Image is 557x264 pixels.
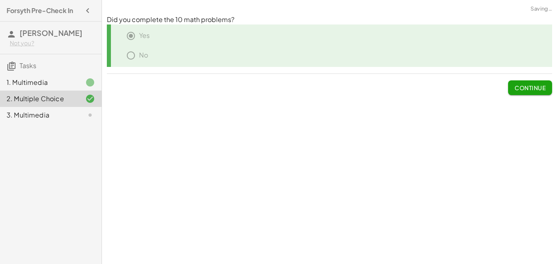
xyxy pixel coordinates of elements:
[85,78,95,87] i: Task finished.
[7,6,73,16] h4: Forsyth Pre-Check In
[508,80,552,95] button: Continue
[7,78,72,87] div: 1. Multimedia
[7,110,72,120] div: 3. Multimedia
[10,39,95,47] div: Not you?
[530,5,552,13] span: Saving…
[85,110,95,120] i: Task not started.
[7,94,72,104] div: 2. Multiple Choice
[20,61,36,70] span: Tasks
[107,15,552,24] p: Did you complete the 10 math problems?
[85,94,95,104] i: Task finished and correct.
[515,84,546,91] span: Continue
[20,28,82,38] span: [PERSON_NAME]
